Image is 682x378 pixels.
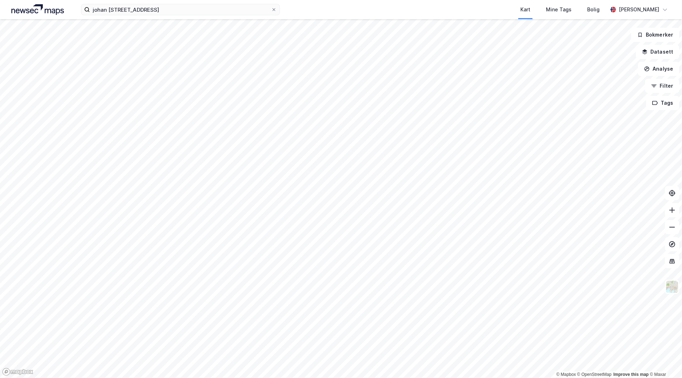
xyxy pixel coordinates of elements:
[587,5,600,14] div: Bolig
[2,368,33,376] a: Mapbox homepage
[577,372,612,377] a: OpenStreetMap
[638,62,679,76] button: Analyse
[636,45,679,59] button: Datasett
[613,372,649,377] a: Improve this map
[631,28,679,42] button: Bokmerker
[520,5,530,14] div: Kart
[546,5,572,14] div: Mine Tags
[645,79,679,93] button: Filter
[90,4,271,15] input: Søk på adresse, matrikkel, gårdeiere, leietakere eller personer
[665,280,679,294] img: Z
[556,372,576,377] a: Mapbox
[11,4,64,15] img: logo.a4113a55bc3d86da70a041830d287a7e.svg
[619,5,659,14] div: [PERSON_NAME]
[646,96,679,110] button: Tags
[646,344,682,378] iframe: Chat Widget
